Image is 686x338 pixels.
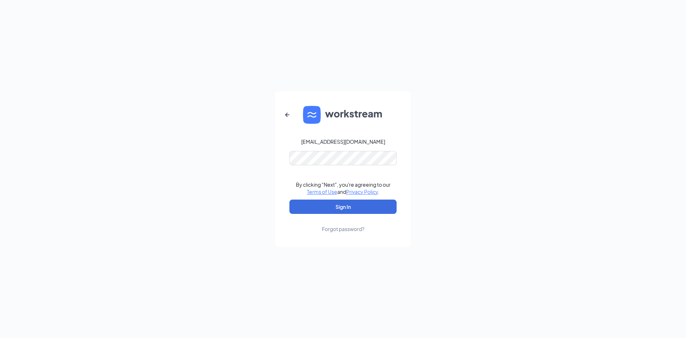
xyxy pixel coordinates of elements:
[303,106,383,124] img: WS logo and Workstream text
[283,111,292,119] svg: ArrowLeftNew
[346,188,378,195] a: Privacy Policy
[322,225,364,232] div: Forgot password?
[307,188,337,195] a: Terms of Use
[296,181,391,195] div: By clicking "Next", you're agreeing to our and .
[279,106,296,123] button: ArrowLeftNew
[301,138,385,145] div: [EMAIL_ADDRESS][DOMAIN_NAME]
[322,214,364,232] a: Forgot password?
[289,200,397,214] button: Sign In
